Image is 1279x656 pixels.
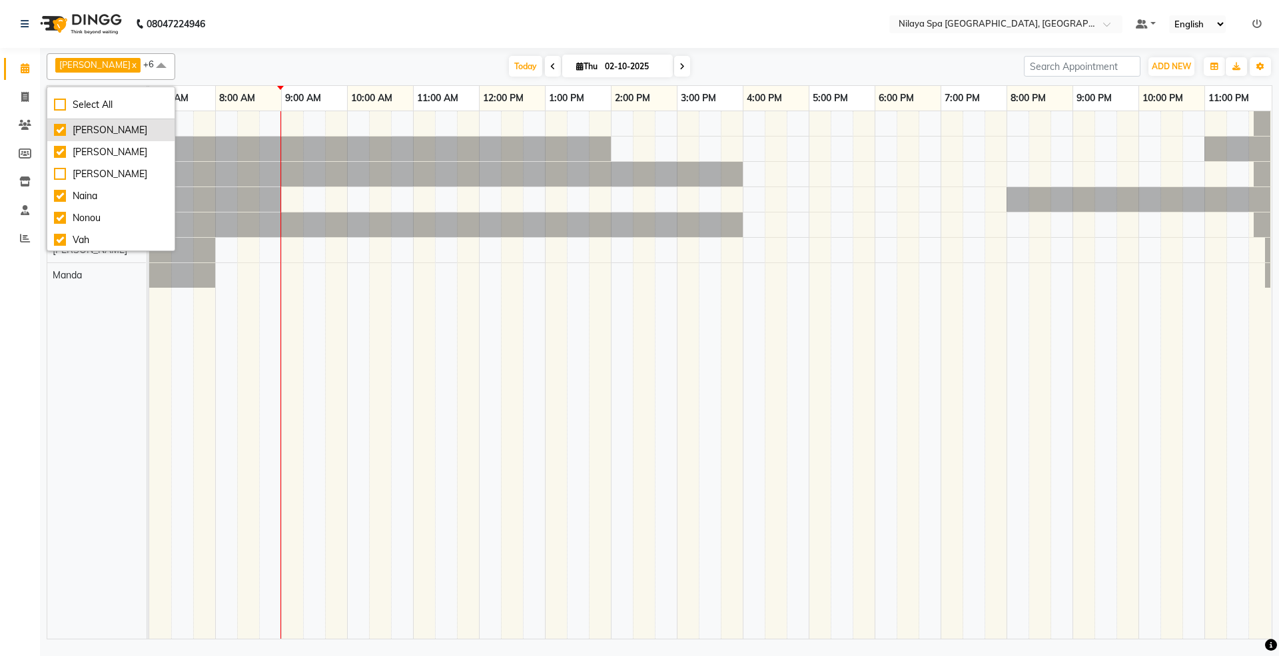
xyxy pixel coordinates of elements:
div: [PERSON_NAME] [54,145,168,159]
img: logo [34,5,125,43]
div: Naina [54,189,168,203]
span: ADD NEW [1152,61,1191,71]
a: 8:00 AM [216,89,258,108]
a: x [131,59,137,70]
span: Today [509,56,542,77]
a: 11:00 AM [414,89,462,108]
a: 7:00 PM [941,89,983,108]
div: [PERSON_NAME] [54,167,168,181]
a: 9:00 PM [1073,89,1115,108]
a: 3:00 PM [677,89,719,108]
b: 08047224946 [147,5,205,43]
a: 8:00 PM [1007,89,1049,108]
a: 1:00 PM [546,89,588,108]
span: [PERSON_NAME] [53,244,127,256]
span: [PERSON_NAME] [59,59,131,70]
a: 11:00 PM [1205,89,1252,108]
a: 6:00 PM [875,89,917,108]
span: Manda [53,269,82,281]
a: 2:00 PM [612,89,653,108]
div: Vah [54,233,168,247]
a: 9:00 AM [282,89,324,108]
a: 10:00 AM [348,89,396,108]
div: Nonou [54,211,168,225]
span: +6 [143,59,164,69]
input: 2025-10-02 [601,57,667,77]
span: Thu [573,61,601,71]
a: 12:00 PM [480,89,527,108]
input: Search Appointment [1024,56,1140,77]
a: 10:00 PM [1139,89,1186,108]
button: ADD NEW [1148,57,1194,76]
a: 4:00 PM [743,89,785,108]
a: 5:00 PM [809,89,851,108]
div: [PERSON_NAME] [54,123,168,137]
div: Select All [54,98,168,112]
